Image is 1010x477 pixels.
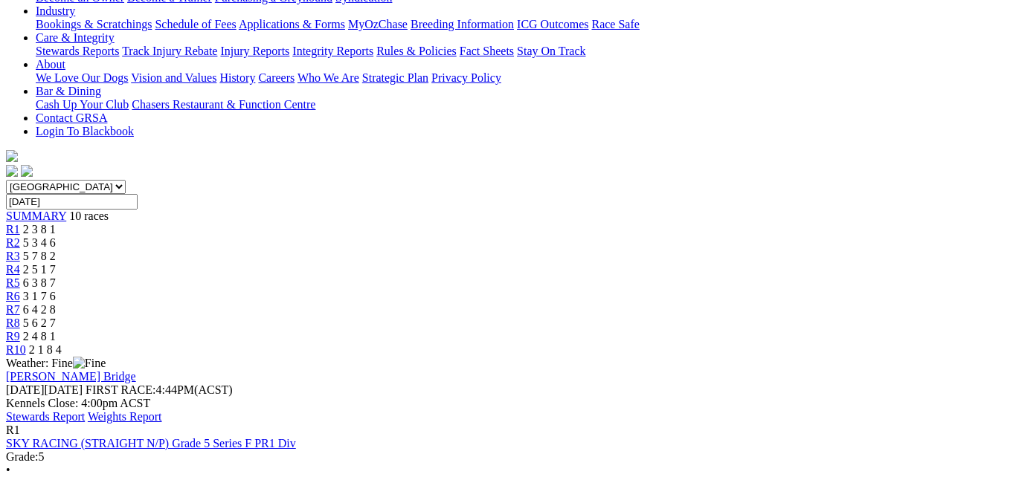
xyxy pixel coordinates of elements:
[297,71,359,84] a: Who We Are
[23,330,56,343] span: 2 4 8 1
[6,250,20,262] a: R3
[591,18,639,30] a: Race Safe
[36,98,129,111] a: Cash Up Your Club
[23,250,56,262] span: 5 7 8 2
[460,45,514,57] a: Fact Sheets
[239,18,345,30] a: Applications & Forms
[6,464,10,476] span: •
[36,85,101,97] a: Bar & Dining
[36,45,993,58] div: Care & Integrity
[155,18,236,30] a: Schedule of Fees
[219,71,255,84] a: History
[36,111,107,124] a: Contact GRSA
[6,410,85,423] a: Stewards Report
[6,330,20,343] a: R9
[23,223,56,236] span: 2 3 8 1
[6,290,20,302] a: R6
[517,45,585,57] a: Stay On Track
[6,397,993,410] div: Kennels Close: 4:00pm ACST
[6,450,39,463] span: Grade:
[362,71,428,84] a: Strategic Plan
[258,71,295,84] a: Careers
[36,4,75,17] a: Industry
[6,263,20,276] a: R4
[6,150,18,162] img: logo-grsa-white.png
[23,263,56,276] span: 2 5 1 7
[36,71,128,84] a: We Love Our Dogs
[6,210,66,222] a: SUMMARY
[23,317,56,329] span: 5 6 2 7
[86,383,233,396] span: 4:44PM(ACST)
[86,383,155,396] span: FIRST RACE:
[36,18,152,30] a: Bookings & Scratchings
[6,437,296,450] a: SKY RACING (STRAIGHT N/P) Grade 5 Series F PR1 Div
[6,357,106,369] span: Weather: Fine
[36,71,993,85] div: About
[88,410,162,423] a: Weights Report
[6,343,26,356] a: R10
[23,236,56,249] span: 5 3 4 6
[220,45,289,57] a: Injury Reports
[6,424,20,436] span: R1
[23,276,56,289] span: 6 3 8 7
[36,45,119,57] a: Stewards Reports
[73,357,106,370] img: Fine
[69,210,109,222] span: 10 races
[131,71,216,84] a: Vision and Values
[36,98,993,111] div: Bar & Dining
[6,236,20,249] a: R2
[132,98,315,111] a: Chasers Restaurant & Function Centre
[6,383,83,396] span: [DATE]
[6,303,20,316] a: R7
[292,45,373,57] a: Integrity Reports
[23,303,56,316] span: 6 4 2 8
[6,370,136,383] a: [PERSON_NAME] Bridge
[29,343,62,356] span: 2 1 8 4
[122,45,217,57] a: Track Injury Rebate
[6,276,20,289] a: R5
[6,194,138,210] input: Select date
[6,450,993,464] div: 5
[36,58,65,71] a: About
[411,18,514,30] a: Breeding Information
[36,31,115,44] a: Care & Integrity
[21,165,33,177] img: twitter.svg
[36,125,134,137] a: Login To Blackbook
[348,18,408,30] a: MyOzChase
[376,45,457,57] a: Rules & Policies
[431,71,501,84] a: Privacy Policy
[23,290,56,302] span: 3 1 7 6
[6,317,20,329] a: R8
[6,383,45,396] span: [DATE]
[36,18,993,31] div: Industry
[6,165,18,177] img: facebook.svg
[517,18,588,30] a: ICG Outcomes
[6,223,20,236] a: R1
